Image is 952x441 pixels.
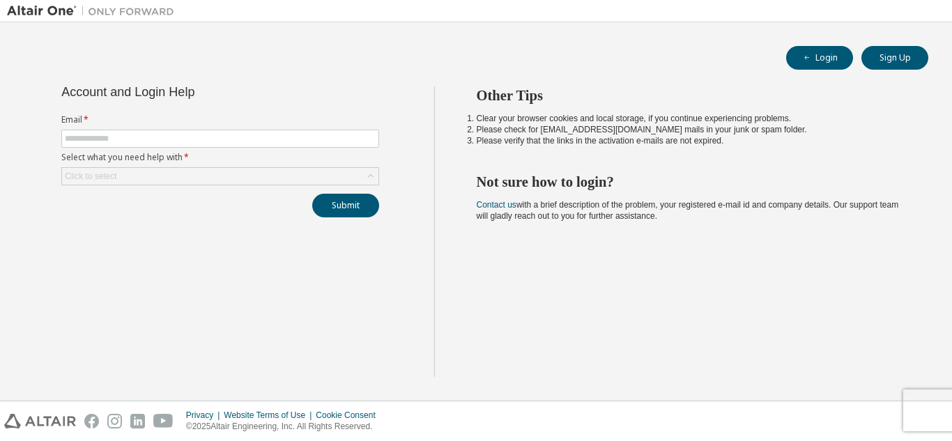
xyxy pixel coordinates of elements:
label: Email [61,114,379,125]
img: facebook.svg [84,414,99,428]
p: © 2025 Altair Engineering, Inc. All Rights Reserved. [186,421,384,433]
img: youtube.svg [153,414,174,428]
li: Please verify that the links in the activation e-mails are not expired. [477,135,904,146]
h2: Other Tips [477,86,904,105]
img: instagram.svg [107,414,122,428]
li: Clear your browser cookies and local storage, if you continue experiencing problems. [477,113,904,124]
button: Sign Up [861,46,928,70]
div: Account and Login Help [61,86,316,98]
div: Privacy [186,410,224,421]
span: with a brief description of the problem, your registered e-mail id and company details. Our suppo... [477,200,899,221]
h2: Not sure how to login? [477,173,904,191]
li: Please check for [EMAIL_ADDRESS][DOMAIN_NAME] mails in your junk or spam folder. [477,124,904,135]
div: Website Terms of Use [224,410,316,421]
img: linkedin.svg [130,414,145,428]
div: Click to select [65,171,116,182]
img: Altair One [7,4,181,18]
button: Login [786,46,853,70]
div: Cookie Consent [316,410,383,421]
label: Select what you need help with [61,152,379,163]
div: Click to select [62,168,378,185]
a: Contact us [477,200,516,210]
button: Submit [312,194,379,217]
img: altair_logo.svg [4,414,76,428]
